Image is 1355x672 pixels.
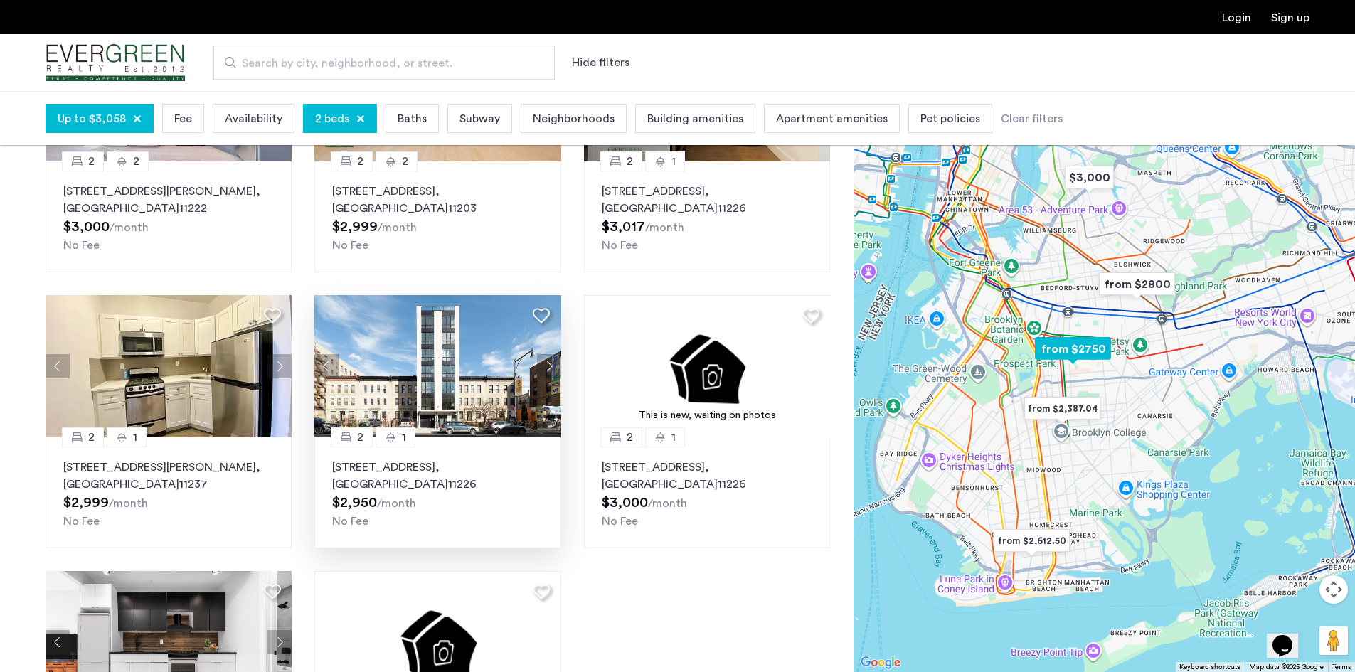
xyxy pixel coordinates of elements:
[647,110,743,127] span: Building amenities
[46,354,70,378] button: Previous apartment
[332,183,543,217] p: [STREET_ADDRESS] 11203
[357,429,363,446] span: 2
[584,161,830,272] a: 21[STREET_ADDRESS], [GEOGRAPHIC_DATA]11226No Fee
[533,110,615,127] span: Neighborhoods
[58,110,126,127] span: Up to $3,058
[1024,327,1122,370] div: from $2750
[332,496,377,510] span: $2,950
[1249,663,1324,671] span: Map data ©2025 Google
[133,153,139,170] span: 2
[1332,662,1351,672] a: Terms (opens in new tab)
[46,437,292,548] a: 21[STREET_ADDRESS][PERSON_NAME], [GEOGRAPHIC_DATA]11237No Fee
[46,161,292,272] a: 22[STREET_ADDRESS][PERSON_NAME], [GEOGRAPHIC_DATA]11222No Fee
[591,408,824,423] div: This is new, waiting on photos
[402,153,408,170] span: 2
[267,354,292,378] button: Next apartment
[1319,575,1348,604] button: Map camera controls
[63,183,274,217] p: [STREET_ADDRESS][PERSON_NAME] 11222
[1267,615,1312,658] iframe: chat widget
[213,46,555,80] input: Apartment Search
[225,110,282,127] span: Availability
[1088,262,1186,306] div: from $2800
[602,220,645,234] span: $3,017
[332,459,543,493] p: [STREET_ADDRESS] 11226
[88,429,95,446] span: 2
[602,496,648,510] span: $3,000
[402,429,406,446] span: 1
[671,153,676,170] span: 1
[332,220,378,234] span: $2,999
[314,354,339,378] button: Previous apartment
[982,519,1081,562] div: from $2,612.50
[1222,12,1251,23] a: Login
[133,429,137,446] span: 1
[1271,12,1309,23] a: Registration
[242,55,515,72] span: Search by city, neighborhood, or street.
[627,429,633,446] span: 2
[1179,662,1240,672] button: Keyboard shortcuts
[602,183,812,217] p: [STREET_ADDRESS] 11226
[377,498,416,509] sub: /month
[63,240,100,251] span: No Fee
[645,222,684,233] sub: /month
[88,153,95,170] span: 2
[267,630,292,654] button: Next apartment
[671,429,676,446] span: 1
[537,354,561,378] button: Next apartment
[63,459,274,493] p: [STREET_ADDRESS][PERSON_NAME] 11237
[46,36,185,90] a: Cazamio Logo
[584,295,831,437] img: 2.gif
[584,295,831,437] a: This is new, waiting on photos
[63,516,100,527] span: No Fee
[398,110,427,127] span: Baths
[602,516,638,527] span: No Fee
[332,516,368,527] span: No Fee
[46,36,185,90] img: logo
[602,240,638,251] span: No Fee
[315,110,349,127] span: 2 beds
[920,110,980,127] span: Pet policies
[776,110,888,127] span: Apartment amenities
[584,437,830,548] a: 21[STREET_ADDRESS], [GEOGRAPHIC_DATA]11226No Fee
[857,654,904,672] img: Google
[314,295,561,437] img: 3_638315085615052969.jpeg
[572,54,629,71] button: Show or hide filters
[1001,110,1063,127] div: Clear filters
[459,110,500,127] span: Subway
[314,437,560,548] a: 21[STREET_ADDRESS], [GEOGRAPHIC_DATA]11226No Fee
[1053,156,1125,199] div: $3,000
[63,496,109,510] span: $2,999
[378,222,417,233] sub: /month
[46,630,70,654] button: Previous apartment
[857,654,904,672] a: Open this area in Google Maps (opens a new window)
[1013,387,1112,430] div: from $2,387.04
[627,153,633,170] span: 2
[332,240,368,251] span: No Fee
[46,295,292,437] img: 218_638506099903506966.jpeg
[110,222,149,233] sub: /month
[648,498,687,509] sub: /month
[63,220,110,234] span: $3,000
[109,498,148,509] sub: /month
[314,161,560,272] a: 22[STREET_ADDRESS], [GEOGRAPHIC_DATA]11203No Fee
[357,153,363,170] span: 2
[174,110,192,127] span: Fee
[1319,626,1348,655] button: Drag Pegman onto the map to open Street View
[602,459,812,493] p: [STREET_ADDRESS] 11226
